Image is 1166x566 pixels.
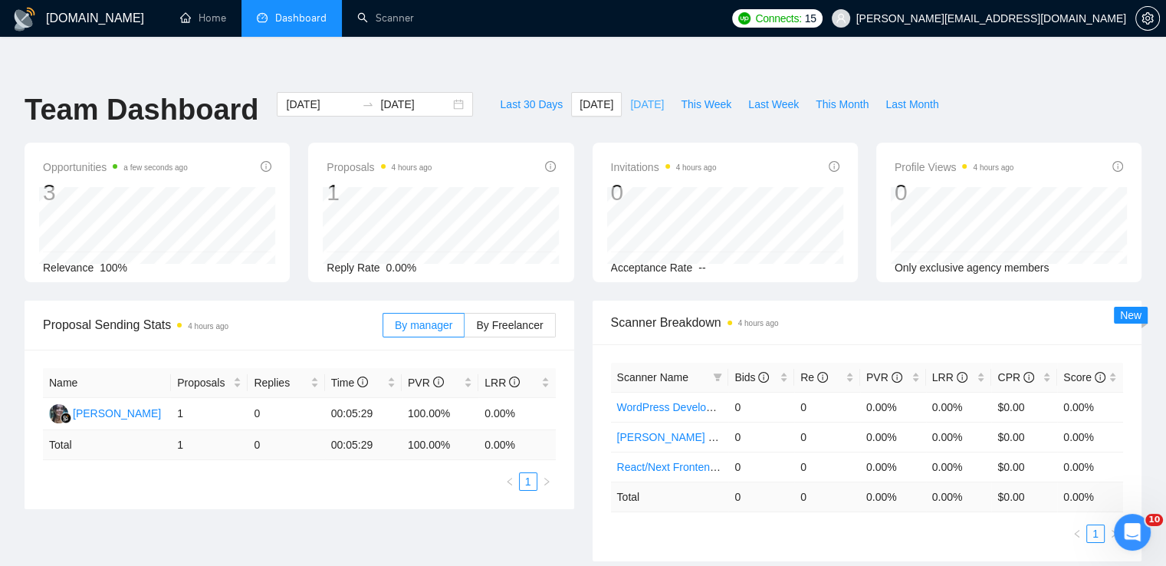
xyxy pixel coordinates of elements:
[991,482,1057,512] td: $ 0.00
[100,262,127,274] span: 100%
[926,392,992,422] td: 0.00%
[331,377,368,389] span: Time
[892,372,902,383] span: info-circle
[43,262,94,274] span: Relevance
[794,482,860,512] td: 0
[748,96,799,113] span: Last Week
[794,422,860,452] td: 0
[43,315,383,334] span: Proposal Sending Stats
[1145,514,1163,526] span: 10
[49,404,68,423] img: RS
[478,430,555,460] td: 0.00 %
[25,92,258,128] h1: Team Dashboard
[248,368,324,398] th: Replies
[61,413,71,423] img: gigradar-bm.png
[926,452,992,482] td: 0.00%
[392,163,432,172] time: 4 hours ago
[43,158,188,176] span: Opportunities
[860,452,926,482] td: 0.00%
[794,452,860,482] td: 0
[672,92,740,117] button: This Week
[1072,529,1082,538] span: left
[1120,309,1141,321] span: New
[860,422,926,452] td: 0.00%
[248,398,324,430] td: 0
[327,178,432,207] div: 1
[73,405,161,422] div: [PERSON_NAME]
[738,12,751,25] img: upwork-logo.png
[357,377,368,387] span: info-circle
[1135,12,1160,25] a: setting
[1057,482,1123,512] td: 0.00 %
[926,482,992,512] td: 0.00 %
[728,422,794,452] td: 0
[681,96,731,113] span: This Week
[617,431,772,443] a: [PERSON_NAME] Development
[1105,525,1123,543] li: Next Page
[402,430,478,460] td: 100.00 %
[171,368,248,398] th: Proposals
[895,262,1049,274] span: Only exclusive agency members
[617,461,738,473] a: React/Next Frontend Dev
[395,319,452,331] span: By manager
[43,430,171,460] td: Total
[257,12,268,23] span: dashboard
[617,401,736,413] a: WordPress Development
[836,13,846,24] span: user
[877,92,947,117] button: Last Month
[860,392,926,422] td: 0.00%
[362,98,374,110] span: to
[926,422,992,452] td: 0.00%
[991,452,1057,482] td: $0.00
[362,98,374,110] span: swap-right
[829,161,839,172] span: info-circle
[794,392,860,422] td: 0
[509,377,520,387] span: info-circle
[698,262,705,274] span: --
[571,92,622,117] button: [DATE]
[728,452,794,482] td: 0
[519,472,537,491] li: 1
[1135,6,1160,31] button: setting
[807,92,877,117] button: This Month
[1136,12,1159,25] span: setting
[758,372,769,383] span: info-circle
[1114,514,1151,551] iframe: Intercom live chat
[611,158,717,176] span: Invitations
[433,377,444,387] span: info-circle
[895,178,1014,207] div: 0
[1086,525,1105,543] li: 1
[177,374,230,391] span: Proposals
[171,398,248,430] td: 1
[386,262,417,274] span: 0.00%
[1057,422,1123,452] td: 0.00%
[12,7,37,31] img: logo
[1057,392,1123,422] td: 0.00%
[408,377,444,389] span: PVR
[402,398,478,430] td: 100.00%
[1109,529,1118,538] span: right
[738,319,779,327] time: 4 hours ago
[520,473,537,490] a: 1
[1063,371,1105,383] span: Score
[816,96,869,113] span: This Month
[957,372,967,383] span: info-circle
[1112,161,1123,172] span: info-circle
[817,372,828,383] span: info-circle
[728,482,794,512] td: 0
[1057,452,1123,482] td: 0.00%
[476,319,543,331] span: By Freelancer
[275,12,327,25] span: Dashboard
[542,477,551,486] span: right
[500,96,563,113] span: Last 30 Days
[545,161,556,172] span: info-circle
[1068,525,1086,543] button: left
[491,92,571,117] button: Last 30 Days
[188,322,228,331] time: 4 hours ago
[484,377,520,389] span: LRR
[866,371,902,383] span: PVR
[49,406,161,419] a: RS[PERSON_NAME]
[895,158,1014,176] span: Profile Views
[1068,525,1086,543] li: Previous Page
[611,313,1124,332] span: Scanner Breakdown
